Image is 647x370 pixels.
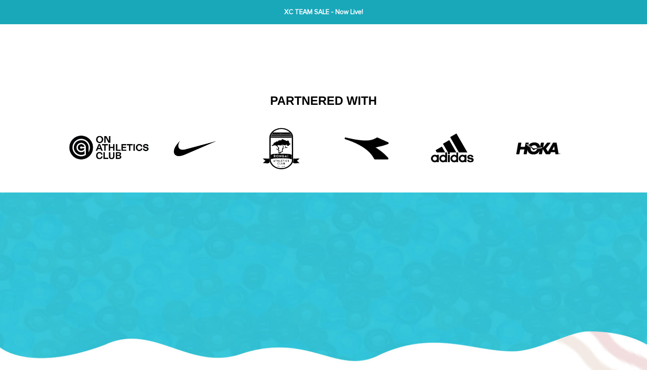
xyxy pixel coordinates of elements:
img: Artboard_5_bcd5fb9d-526a-4748-82a7-e4a7ed1c43f8.jpg [66,126,152,162]
img: 3rd_partner.png [248,126,314,170]
img: Adidas.png [419,126,485,170]
img: HOKA-logo.webp [516,126,560,170]
img: free-diadora-logo-icon-download-in-svg-png-gif-file-formats--brand-fashion-pack-logos-icons-28542... [345,126,389,170]
img: Untitled-1_42f22808-10d6-43b8-a0fd-fffce8cf9462.png [162,126,228,170]
h2: Partnered With [73,94,574,109]
span: XC TEAM SALE - Now Live! [199,7,448,17]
